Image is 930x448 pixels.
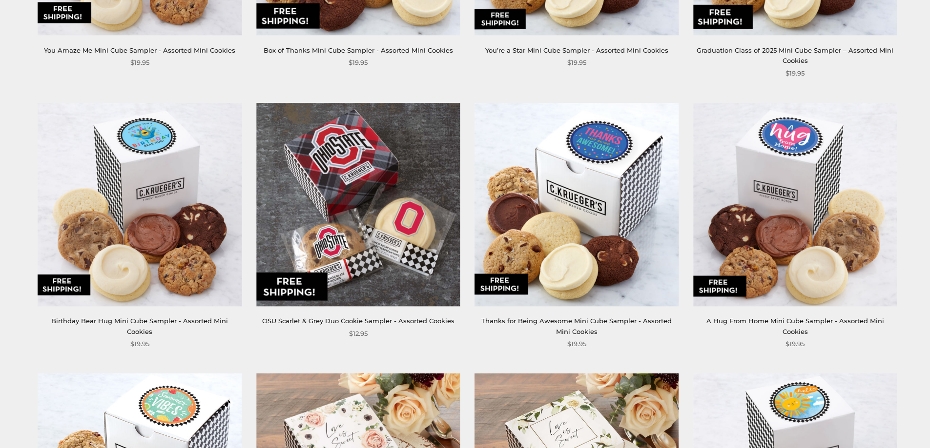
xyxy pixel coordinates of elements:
[51,317,228,335] a: Birthday Bear Hug Mini Cube Sampler - Assorted Mini Cookies
[349,329,368,339] span: $12.95
[256,103,460,306] img: OSU Scarlet & Grey Duo Cookie Sampler - Assorted Cookies
[481,317,672,335] a: Thanks for Being Awesome Mini Cube Sampler - Assorted Mini Cookies
[475,103,679,306] img: Thanks for Being Awesome Mini Cube Sampler - Assorted Mini Cookies
[785,339,805,349] span: $19.95
[262,317,455,325] a: OSU Scarlet & Grey Duo Cookie Sampler - Assorted Cookies
[697,46,893,64] a: Graduation Class of 2025 Mini Cube Sampler – Assorted Mini Cookies
[485,46,668,54] a: You’re a Star Mini Cube Sampler - Assorted Mini Cookies
[130,58,149,68] span: $19.95
[785,68,805,78] span: $19.95
[264,46,453,54] a: Box of Thanks Mini Cube Sampler - Assorted Mini Cookies
[706,317,884,335] a: A Hug From Home Mini Cube Sampler - Assorted Mini Cookies
[567,58,586,68] span: $19.95
[38,103,242,306] img: Birthday Bear Hug Mini Cube Sampler - Assorted Mini Cookies
[693,103,897,306] img: A Hug From Home Mini Cube Sampler - Assorted Mini Cookies
[567,339,586,349] span: $19.95
[130,339,149,349] span: $19.95
[44,46,235,54] a: You Amaze Me Mini Cube Sampler - Assorted Mini Cookies
[349,58,368,68] span: $19.95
